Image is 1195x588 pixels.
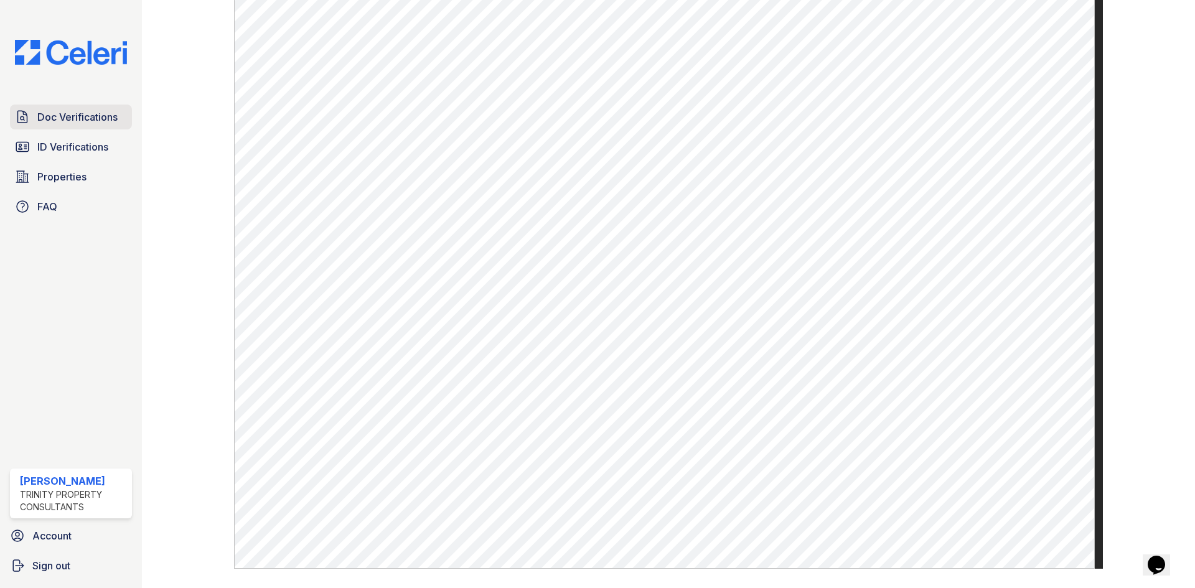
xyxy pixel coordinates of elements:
[37,199,57,214] span: FAQ
[10,164,132,189] a: Properties
[20,474,127,488] div: [PERSON_NAME]
[10,134,132,159] a: ID Verifications
[5,553,137,578] a: Sign out
[5,40,137,65] img: CE_Logo_Blue-a8612792a0a2168367f1c8372b55b34899dd931a85d93a1a3d3e32e68fde9ad4.png
[37,169,87,184] span: Properties
[37,139,108,154] span: ID Verifications
[10,194,132,219] a: FAQ
[32,528,72,543] span: Account
[37,110,118,124] span: Doc Verifications
[32,558,70,573] span: Sign out
[10,105,132,129] a: Doc Verifications
[5,523,137,548] a: Account
[1143,538,1183,576] iframe: chat widget
[20,488,127,513] div: Trinity Property Consultants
